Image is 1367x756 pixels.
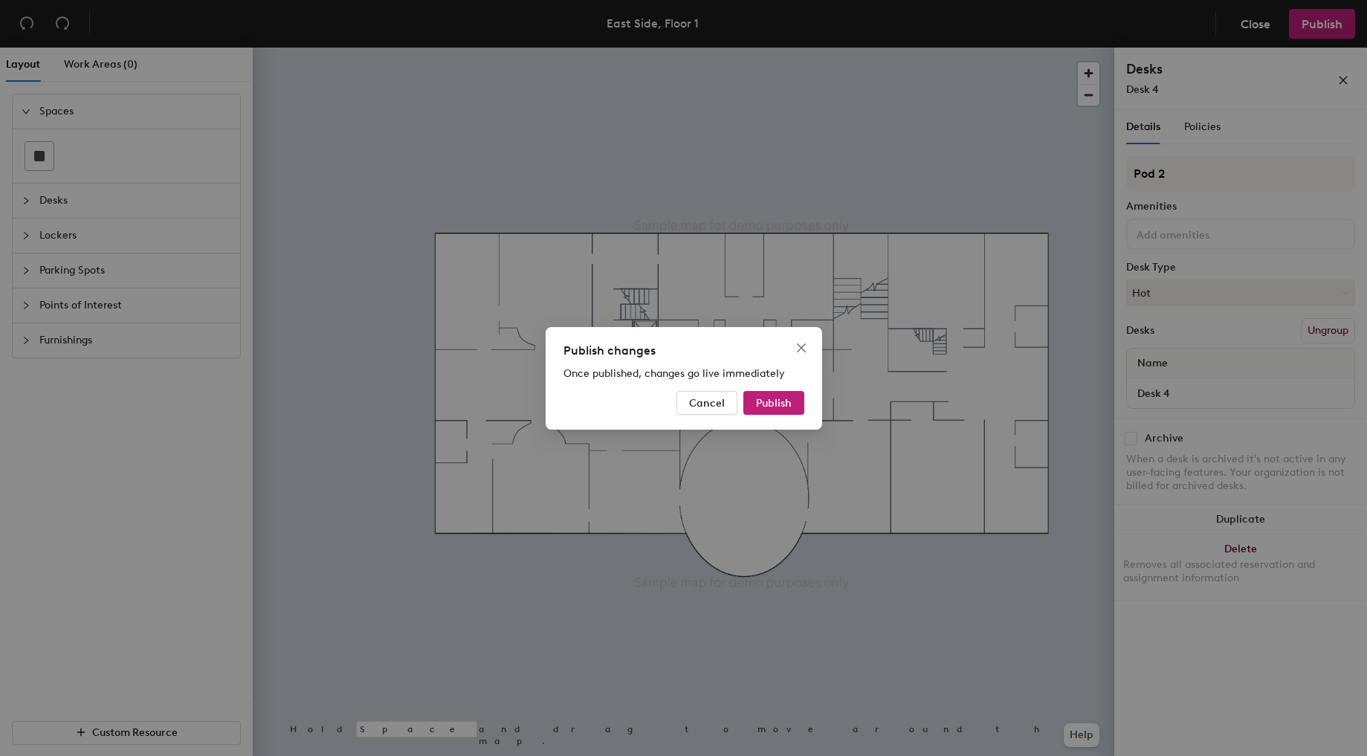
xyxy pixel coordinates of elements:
[689,396,725,409] span: Cancel
[743,391,804,415] button: Publish
[789,342,813,354] span: Close
[795,342,807,354] span: close
[789,336,813,360] button: Close
[563,367,785,380] span: Once published, changes go live immediately
[563,342,804,360] div: Publish changes
[756,396,792,409] span: Publish
[676,391,737,415] button: Cancel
